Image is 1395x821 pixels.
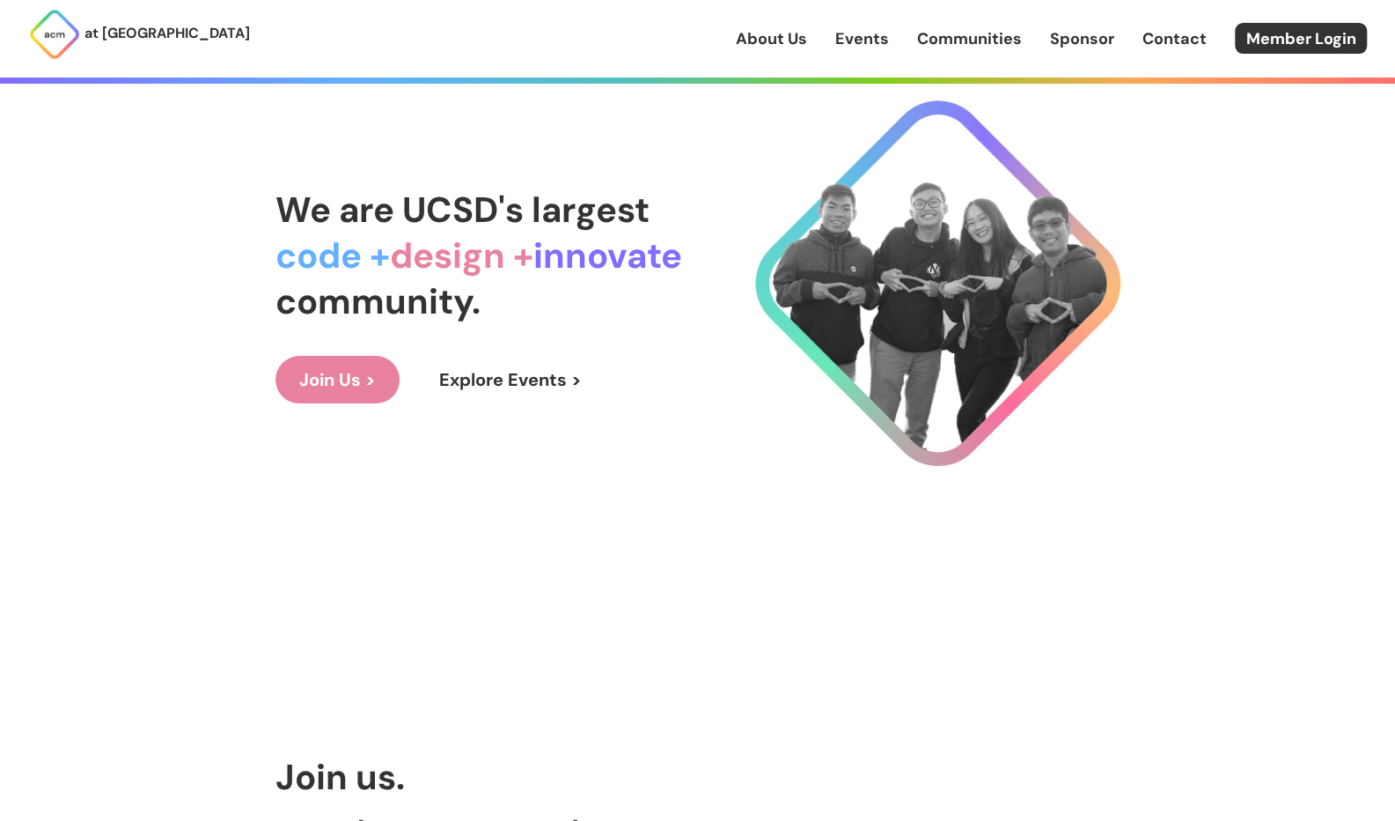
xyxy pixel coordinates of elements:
a: Sponsor [1050,27,1114,50]
a: Member Login [1235,23,1367,54]
span: code + [275,233,390,278]
span: design + [390,233,533,278]
a: Contact [1142,27,1207,50]
img: Cool Logo [755,100,1120,466]
a: Communities [917,27,1022,50]
a: Explore Events > [415,356,606,403]
h1: Join us. [275,758,1120,796]
a: Join Us > [275,356,400,403]
img: ACM Logo [28,8,81,61]
a: About Us [736,27,807,50]
span: innovate [533,233,682,278]
a: at [GEOGRAPHIC_DATA] [28,8,250,61]
span: We are UCSD's largest [275,187,650,233]
a: Events [835,27,889,50]
p: at [GEOGRAPHIC_DATA] [84,22,250,45]
span: community. [275,278,481,324]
